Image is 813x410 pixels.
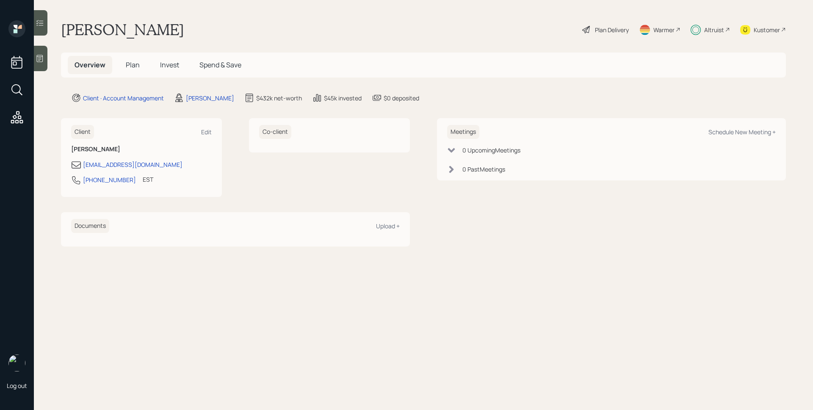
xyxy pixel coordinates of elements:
div: Warmer [653,25,675,34]
div: Upload + [376,222,400,230]
div: Client · Account Management [83,94,164,102]
h1: [PERSON_NAME] [61,20,184,39]
div: 0 Past Meeting s [462,165,505,174]
div: [PHONE_NUMBER] [83,175,136,184]
div: Schedule New Meeting + [708,128,776,136]
div: [PERSON_NAME] [186,94,234,102]
h6: Co-client [259,125,291,139]
span: Plan [126,60,140,69]
h6: Client [71,125,94,139]
h6: [PERSON_NAME] [71,146,212,153]
img: james-distasi-headshot.png [8,355,25,371]
div: Kustomer [754,25,780,34]
span: Spend & Save [199,60,241,69]
div: 0 Upcoming Meeting s [462,146,520,155]
div: $45k invested [324,94,362,102]
div: Edit [201,128,212,136]
div: Altruist [704,25,724,34]
div: EST [143,175,153,184]
div: $0 deposited [384,94,419,102]
span: Overview [75,60,105,69]
div: $432k net-worth [256,94,302,102]
h6: Documents [71,219,109,233]
span: Invest [160,60,179,69]
div: Log out [7,382,27,390]
div: Plan Delivery [595,25,629,34]
h6: Meetings [447,125,479,139]
div: [EMAIL_ADDRESS][DOMAIN_NAME] [83,160,183,169]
